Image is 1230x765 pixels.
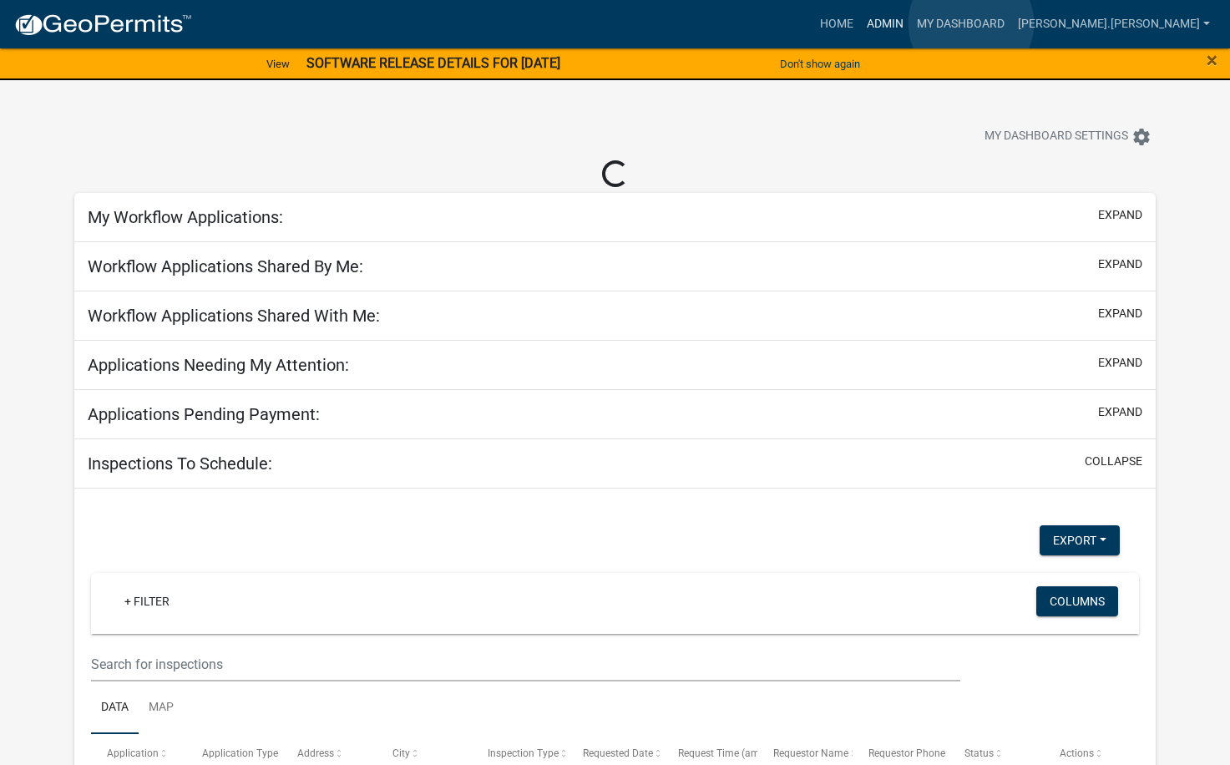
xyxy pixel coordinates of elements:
button: collapse [1085,453,1142,470]
span: Inspection Type [488,747,559,759]
h5: Workflow Applications Shared By Me: [88,256,363,276]
span: City [392,747,410,759]
a: View [260,50,296,78]
button: Export [1040,525,1120,555]
a: Map [139,681,184,735]
h5: My Workflow Applications: [88,207,283,227]
a: Data [91,681,139,735]
i: settings [1131,127,1152,147]
h5: Applications Pending Payment: [88,404,320,424]
span: Request Time (am/pm) [678,747,782,759]
button: expand [1098,206,1142,224]
button: My Dashboard Settingssettings [971,120,1165,153]
span: Actions [1060,747,1094,759]
span: × [1207,48,1217,72]
a: My Dashboard [910,8,1011,40]
button: expand [1098,256,1142,273]
a: [PERSON_NAME].[PERSON_NAME] [1011,8,1217,40]
span: Requestor Name [773,747,848,759]
button: Don't show again [773,50,867,78]
span: Application [107,747,159,759]
input: Search for inspections [91,647,960,681]
button: expand [1098,354,1142,372]
a: Admin [860,8,910,40]
span: Requestor Phone [868,747,945,759]
span: Requested Date [583,747,653,759]
h5: Workflow Applications Shared With Me: [88,306,380,326]
span: Application Type [202,747,278,759]
a: + Filter [111,586,183,616]
a: Home [813,8,860,40]
h5: Applications Needing My Attention: [88,355,349,375]
h5: Inspections To Schedule: [88,453,272,474]
button: Columns [1036,586,1118,616]
button: expand [1098,305,1142,322]
strong: SOFTWARE RELEASE DETAILS FOR [DATE] [306,55,560,71]
span: Address [297,747,334,759]
span: Status [964,747,994,759]
button: Close [1207,50,1217,70]
button: expand [1098,403,1142,421]
span: My Dashboard Settings [985,127,1128,147]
